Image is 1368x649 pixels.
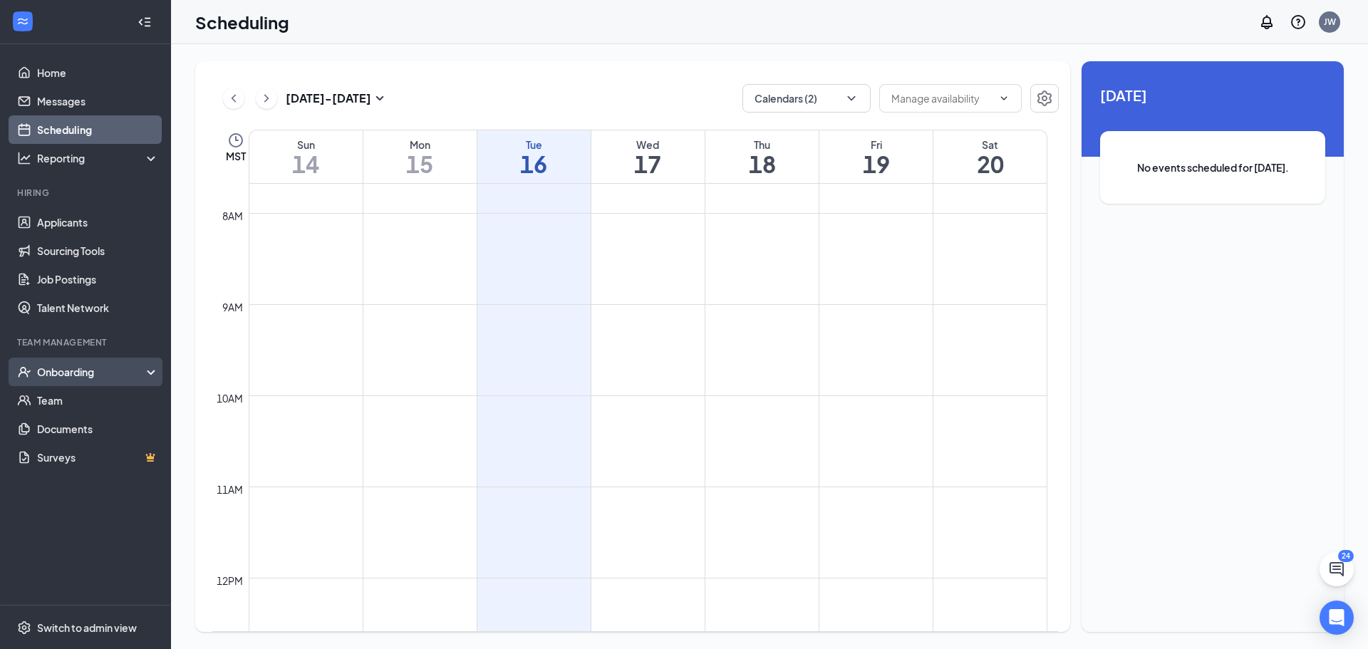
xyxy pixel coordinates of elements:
[17,187,156,199] div: Hiring
[37,58,159,87] a: Home
[1320,601,1354,635] div: Open Intercom Messenger
[819,137,933,152] div: Fri
[363,137,477,152] div: Mon
[998,93,1010,104] svg: ChevronDown
[249,130,363,183] a: September 14, 2025
[705,152,819,176] h1: 18
[1100,84,1325,106] span: [DATE]
[226,149,246,163] span: MST
[1258,14,1275,31] svg: Notifications
[891,90,993,106] input: Manage availability
[363,130,477,183] a: September 15, 2025
[1129,160,1297,175] span: No events scheduled for [DATE].
[363,152,477,176] h1: 15
[742,84,871,113] button: Calendars (2)ChevronDown
[933,137,1047,152] div: Sat
[214,390,246,406] div: 10am
[37,151,160,165] div: Reporting
[37,87,159,115] a: Messages
[214,482,246,497] div: 11am
[37,265,159,294] a: Job Postings
[37,208,159,237] a: Applicants
[1328,561,1345,578] svg: ChatActive
[477,130,591,183] a: September 16, 2025
[37,294,159,322] a: Talent Network
[37,115,159,144] a: Scheduling
[249,152,363,176] h1: 14
[138,15,152,29] svg: Collapse
[591,130,705,183] a: September 17, 2025
[37,443,159,472] a: SurveysCrown
[37,386,159,415] a: Team
[819,130,933,183] a: September 19, 2025
[17,365,31,379] svg: UserCheck
[705,137,819,152] div: Thu
[17,151,31,165] svg: Analysis
[249,137,363,152] div: Sun
[477,152,591,176] h1: 16
[933,130,1047,183] a: September 20, 2025
[37,415,159,443] a: Documents
[227,132,244,149] svg: Clock
[219,208,246,224] div: 8am
[17,336,156,348] div: Team Management
[219,299,246,315] div: 9am
[844,91,859,105] svg: ChevronDown
[37,621,137,635] div: Switch to admin view
[214,573,246,588] div: 12pm
[477,137,591,152] div: Tue
[1036,90,1053,107] svg: Settings
[256,88,277,109] button: ChevronRight
[227,90,241,107] svg: ChevronLeft
[1338,550,1354,562] div: 24
[1030,84,1059,113] button: Settings
[933,152,1047,176] h1: 20
[1290,14,1307,31] svg: QuestionInfo
[705,130,819,183] a: September 18, 2025
[223,88,244,109] button: ChevronLeft
[819,152,933,176] h1: 19
[1324,16,1336,28] div: JW
[286,90,371,106] h3: [DATE] - [DATE]
[16,14,30,28] svg: WorkstreamLogo
[1320,552,1354,586] button: ChatActive
[371,90,388,107] svg: SmallChevronDown
[37,237,159,265] a: Sourcing Tools
[591,137,705,152] div: Wed
[591,152,705,176] h1: 17
[37,365,147,379] div: Onboarding
[17,621,31,635] svg: Settings
[195,10,289,34] h1: Scheduling
[259,90,274,107] svg: ChevronRight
